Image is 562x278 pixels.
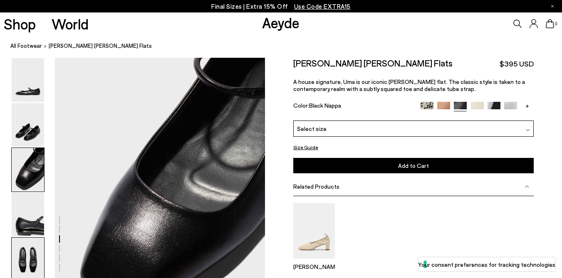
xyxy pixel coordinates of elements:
img: Uma Mary-Jane Flats - Image 3 [12,148,44,192]
a: + [521,102,534,109]
img: Uma Mary-Jane Flats - Image 2 [12,103,44,147]
a: World [52,17,89,31]
nav: breadcrumb [10,35,562,58]
button: Size Guide [293,142,318,153]
span: Related Products [293,183,339,190]
a: Aeyde [262,14,300,31]
label: Your consent preferences for tracking technologies [418,260,555,269]
p: [PERSON_NAME] [293,263,335,270]
span: $395 USD [500,59,534,69]
span: Add to Cart [398,162,429,169]
button: Your consent preferences for tracking technologies [418,257,555,271]
img: Narissa Ruched Pumps [293,203,335,258]
h2: [PERSON_NAME] [PERSON_NAME] Flats [293,58,453,68]
img: Uma Mary-Jane Flats - Image 4 [12,193,44,236]
a: Narissa Ruched Pumps [PERSON_NAME] [293,253,335,270]
button: Add to Cart [293,158,534,173]
a: All Footwear [10,42,42,50]
a: 0 [546,19,554,28]
div: Color: [293,102,413,111]
p: Final Sizes | Extra 15% Off [211,1,351,12]
span: 0 [554,22,558,26]
span: Select size [297,124,327,133]
p: A house signature, Uma is our iconic [PERSON_NAME] flat. The classic style is taken to a contempo... [293,78,534,92]
img: svg%3E [525,184,529,188]
span: Navigate to /collections/ss25-final-sizes [294,2,351,10]
img: svg%3E [526,128,530,132]
span: Black Nappa [309,102,341,109]
img: Uma Mary-Jane Flats - Image 1 [12,58,44,102]
a: Shop [4,17,36,31]
span: [PERSON_NAME] [PERSON_NAME] Flats [49,42,152,50]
